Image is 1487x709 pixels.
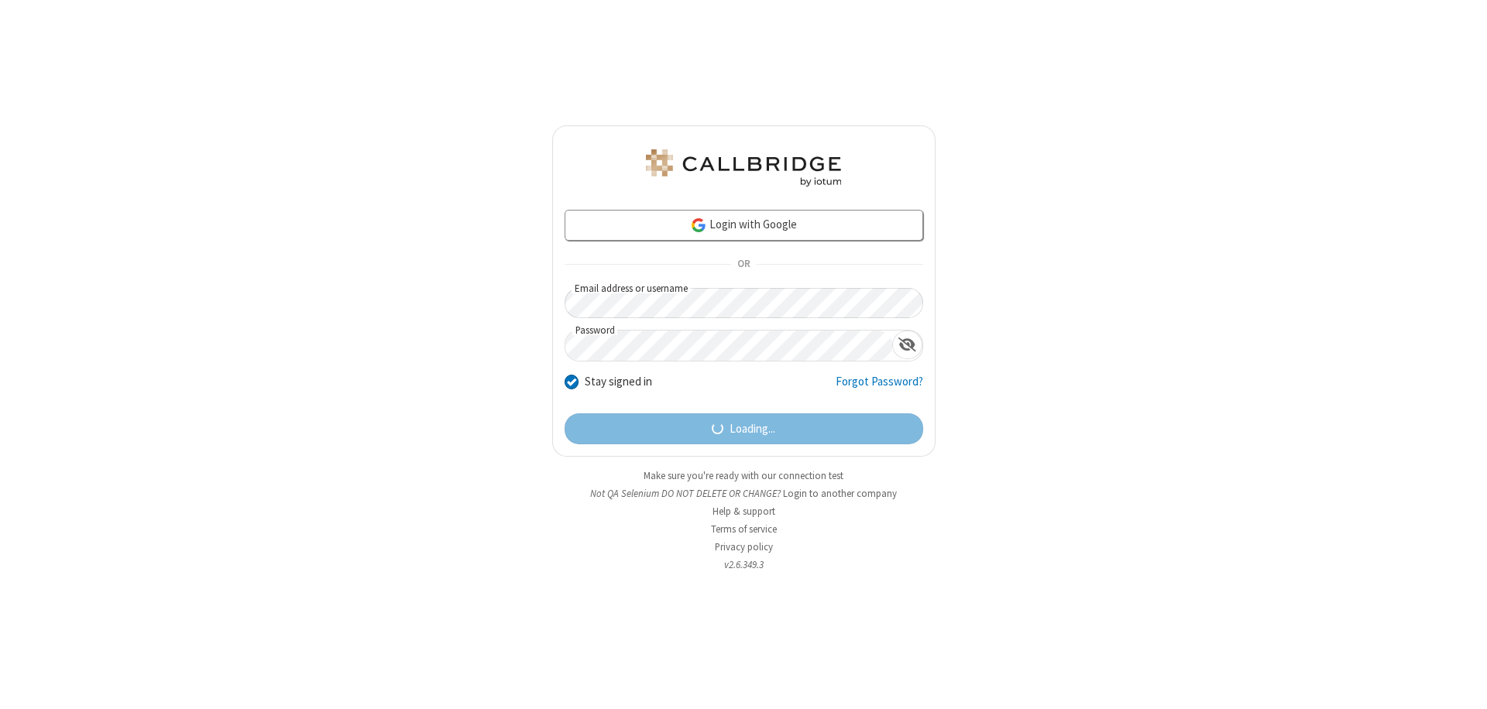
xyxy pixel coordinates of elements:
img: QA Selenium DO NOT DELETE OR CHANGE [643,149,844,187]
div: Show password [892,331,922,359]
a: Help & support [713,505,775,518]
a: Login with Google [565,210,923,241]
span: OR [731,254,756,276]
a: Make sure you're ready with our connection test [644,469,843,482]
input: Email address or username [565,288,923,318]
button: Login to another company [783,486,897,501]
li: v2.6.349.3 [552,557,936,572]
label: Stay signed in [585,373,652,391]
a: Privacy policy [715,540,773,553]
a: Forgot Password? [836,373,923,402]
img: google-icon.png [690,217,707,234]
li: Not QA Selenium DO NOT DELETE OR CHANGE? [552,486,936,501]
button: Loading... [565,413,923,444]
span: Loading... [730,420,775,438]
a: Terms of service [711,522,777,536]
input: Password [565,331,892,361]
